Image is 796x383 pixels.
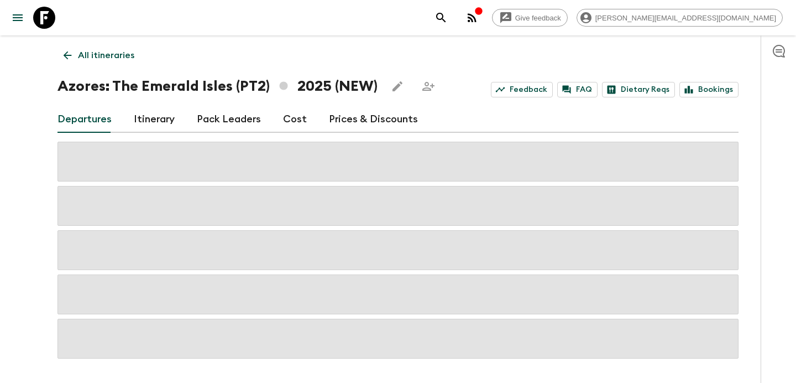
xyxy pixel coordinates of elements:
button: Edit this itinerary [386,75,409,97]
span: Share this itinerary [417,75,439,97]
a: Give feedback [492,9,568,27]
span: [PERSON_NAME][EMAIL_ADDRESS][DOMAIN_NAME] [589,14,782,22]
a: Bookings [679,82,739,97]
a: Feedback [491,82,553,97]
a: Departures [57,106,112,133]
span: Give feedback [509,14,567,22]
a: Pack Leaders [197,106,261,133]
p: All itineraries [78,49,134,62]
button: menu [7,7,29,29]
button: search adventures [430,7,452,29]
a: Cost [283,106,307,133]
h1: Azores: The Emerald Isles (PT2) 2025 (NEW) [57,75,378,97]
a: Dietary Reqs [602,82,675,97]
a: FAQ [557,82,598,97]
a: Prices & Discounts [329,106,418,133]
a: All itineraries [57,44,140,66]
a: Itinerary [134,106,175,133]
div: [PERSON_NAME][EMAIL_ADDRESS][DOMAIN_NAME] [577,9,783,27]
